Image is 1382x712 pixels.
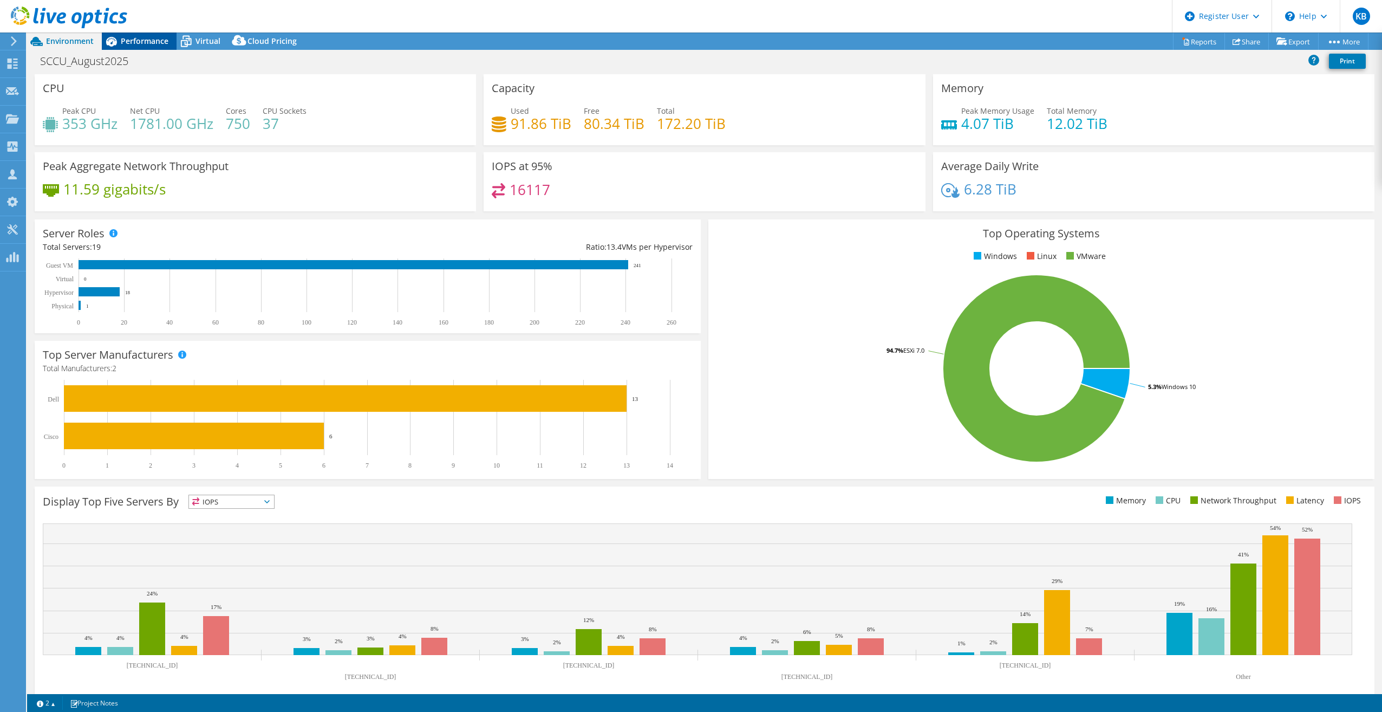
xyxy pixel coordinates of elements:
text: 6 [329,433,333,439]
text: 8% [867,626,875,632]
text: 4% [617,633,625,640]
h4: 172.20 TiB [657,118,726,130]
h4: 37 [263,118,307,130]
span: Cloud Pricing [247,36,297,46]
text: 9 [452,462,455,469]
text: 160 [439,319,448,326]
div: Ratio: VMs per Hypervisor [368,241,693,253]
a: Project Notes [62,696,126,710]
h4: 6.28 TiB [964,183,1016,195]
text: 14% [1020,611,1031,617]
h4: 11.59 gigabits/s [63,183,166,195]
text: 200 [530,319,539,326]
text: Physical [51,302,74,310]
text: 180 [484,319,494,326]
text: 1% [957,640,966,646]
h3: Top Server Manufacturers [43,349,173,361]
text: 19% [1174,600,1185,607]
h3: CPU [43,82,64,94]
text: 8% [431,625,439,632]
li: Windows [971,250,1017,262]
text: 4% [739,635,747,641]
text: [TECHNICAL_ID] [1000,662,1051,669]
a: Export [1268,33,1319,50]
span: Environment [46,36,94,46]
h4: 16117 [510,184,550,196]
div: Total Servers: [43,241,368,253]
text: 4 [236,462,239,469]
li: Latency [1283,495,1324,507]
span: Peak Memory Usage [961,106,1034,116]
text: 16% [1206,606,1217,612]
li: Linux [1024,250,1057,262]
li: CPU [1153,495,1181,507]
text: [TECHNICAL_ID] [563,662,615,669]
span: 2 [112,363,116,373]
text: 10 [493,462,500,469]
text: 12 [580,462,586,469]
text: 13 [632,396,638,402]
text: 2 [149,462,152,469]
h3: Server Roles [43,228,105,240]
li: IOPS [1331,495,1361,507]
text: Dell [48,396,59,403]
text: 52% [1302,526,1313,533]
text: 12% [583,617,594,623]
h4: 750 [226,118,250,130]
span: Virtual [195,36,220,46]
text: 13 [623,462,630,469]
span: CPU Sockets [263,106,307,116]
h4: 12.02 TiB [1047,118,1107,130]
text: 260 [667,319,676,326]
h4: 4.07 TiB [961,118,1034,130]
a: Print [1329,54,1366,69]
text: Virtual [56,275,74,283]
text: 0 [62,462,66,469]
text: Hypervisor [44,289,74,296]
span: Free [584,106,599,116]
text: 1 [106,462,109,469]
h3: IOPS at 95% [492,160,552,172]
text: 2% [553,639,561,645]
text: 7% [1085,626,1093,632]
text: 6 [322,462,325,469]
text: 241 [634,263,641,268]
text: [TECHNICAL_ID] [781,673,833,681]
text: 4% [399,633,407,639]
span: Net CPU [130,106,160,116]
span: KB [1353,8,1370,25]
text: 4% [180,633,188,640]
text: 40 [166,319,173,326]
tspan: ESXi 7.0 [903,346,924,354]
span: Cores [226,106,246,116]
h3: Memory [941,82,983,94]
text: [TECHNICAL_ID] [345,673,396,681]
span: IOPS [189,495,274,508]
text: 0 [77,319,80,326]
li: Network Throughput [1188,495,1276,507]
span: 19 [92,242,101,252]
text: 6% [803,629,811,635]
text: 41% [1238,551,1249,558]
span: Used [511,106,529,116]
text: 5 [279,462,282,469]
text: 240 [621,319,630,326]
text: 54% [1270,525,1281,531]
h4: 1781.00 GHz [130,118,213,130]
text: 0 [84,276,87,282]
text: 20 [121,319,127,326]
text: Cisco [44,433,58,441]
h3: Average Daily Write [941,160,1039,172]
text: 29% [1052,578,1062,584]
text: 17% [211,604,221,610]
span: Total [657,106,675,116]
h3: Peak Aggregate Network Throughput [43,160,229,172]
h4: Total Manufacturers: [43,363,693,374]
text: 18 [125,290,131,295]
text: 3% [367,635,375,642]
h4: 353 GHz [62,118,118,130]
a: Reports [1173,33,1225,50]
a: Share [1224,33,1269,50]
text: 2% [335,638,343,644]
text: 7 [366,462,369,469]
